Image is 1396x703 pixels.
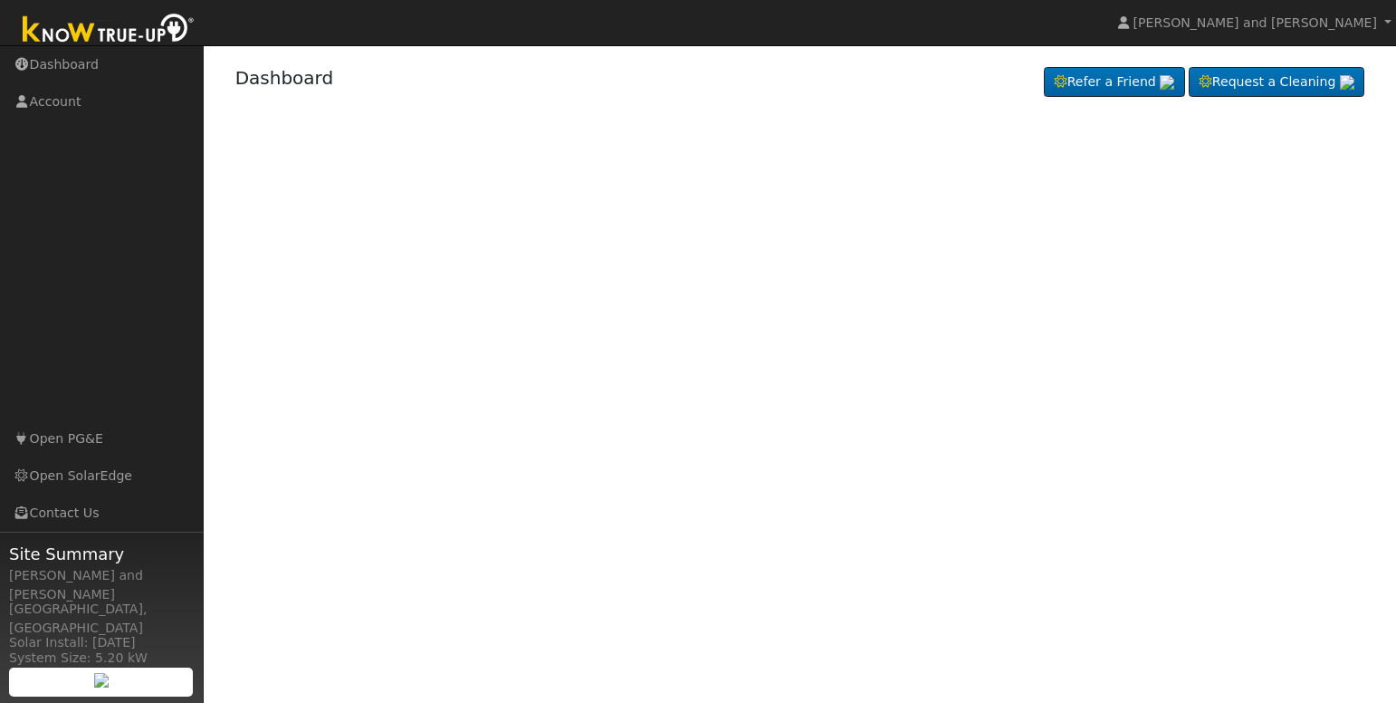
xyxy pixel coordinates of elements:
a: Dashboard [235,67,334,89]
img: retrieve [94,673,109,688]
img: retrieve [1340,75,1354,90]
div: [PERSON_NAME] and [PERSON_NAME] [9,566,194,604]
span: Site Summary [9,542,194,566]
a: Request a Cleaning [1189,67,1364,98]
img: retrieve [1160,75,1174,90]
a: Refer a Friend [1044,67,1185,98]
img: Know True-Up [14,10,204,51]
span: [PERSON_NAME] and [PERSON_NAME] [1133,15,1377,30]
div: Solar Install: [DATE] [9,633,194,652]
div: System Size: 5.20 kW [9,649,194,668]
div: [GEOGRAPHIC_DATA], [GEOGRAPHIC_DATA] [9,600,194,638]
